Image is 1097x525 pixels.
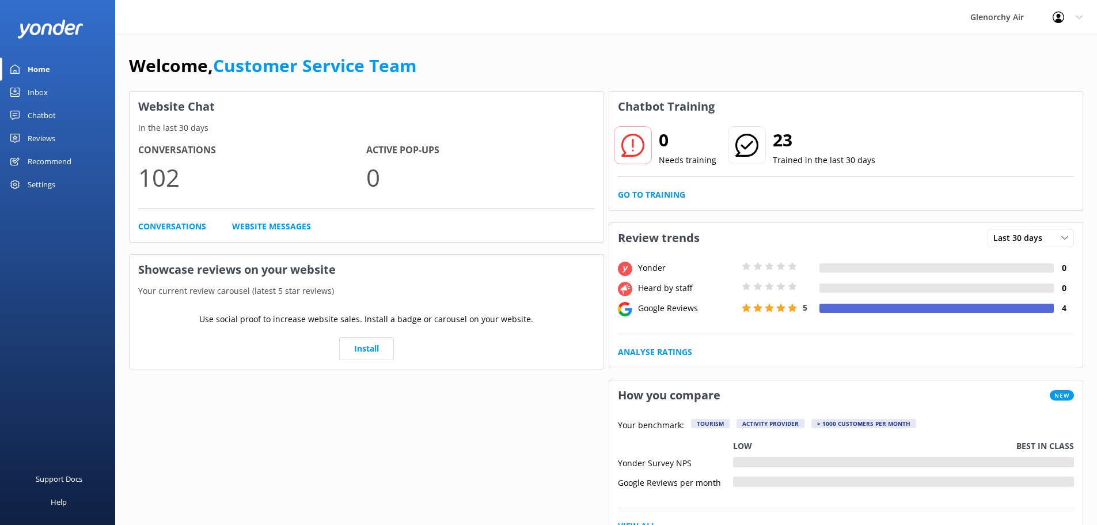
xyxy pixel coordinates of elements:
div: Yonder Survey NPS [618,457,733,467]
p: Your benchmark: [618,419,684,433]
h3: How you compare [609,380,729,410]
a: Go to Training [618,188,685,201]
div: Yonder [635,262,739,274]
h4: 0 [1054,282,1074,294]
div: Activity Provider [737,419,804,428]
a: Customer Service Team [213,54,416,77]
div: Google Reviews [635,302,739,315]
h2: 0 [659,126,716,154]
h1: Welcome, [129,52,416,80]
h3: Showcase reviews on your website [130,255,603,285]
p: Use social proof to increase website sales. Install a badge or carousel on your website. [199,313,533,326]
div: Chatbot [28,104,56,127]
img: yonder-white-logo.png [17,20,83,39]
div: Tourism [691,419,730,428]
div: Heard by staff [635,282,739,294]
a: Analyse Ratings [618,346,692,358]
span: Last 30 days [993,232,1049,244]
h2: 23 [773,126,875,154]
p: In the last 30 days [130,122,603,134]
span: New [1050,390,1074,401]
div: Google Reviews per month [618,477,733,487]
p: Low [733,440,752,452]
div: Help [51,490,67,513]
div: Home [28,58,50,81]
div: > 1000 customers per month [811,419,916,428]
div: Inbox [28,81,48,104]
a: Install [339,337,394,360]
h4: 0 [1054,262,1074,274]
h4: Active Pop-ups [366,143,594,158]
p: 102 [138,158,366,197]
div: Settings [28,173,55,196]
h3: Chatbot Training [609,92,723,122]
h4: Conversations [138,143,366,158]
h4: 4 [1054,302,1074,315]
p: 0 [366,158,594,197]
div: Reviews [28,127,55,150]
div: Recommend [28,150,71,173]
p: Trained in the last 30 days [773,154,875,167]
h3: Review trends [609,223,708,253]
div: Support Docs [36,467,82,490]
h3: Website Chat [130,92,603,122]
a: Website Messages [232,220,311,233]
a: Conversations [138,220,206,233]
p: Needs training [659,154,716,167]
span: 5 [803,302,807,313]
p: Best in class [1016,440,1074,452]
p: Your current review carousel (latest 5 star reviews) [130,285,603,297]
